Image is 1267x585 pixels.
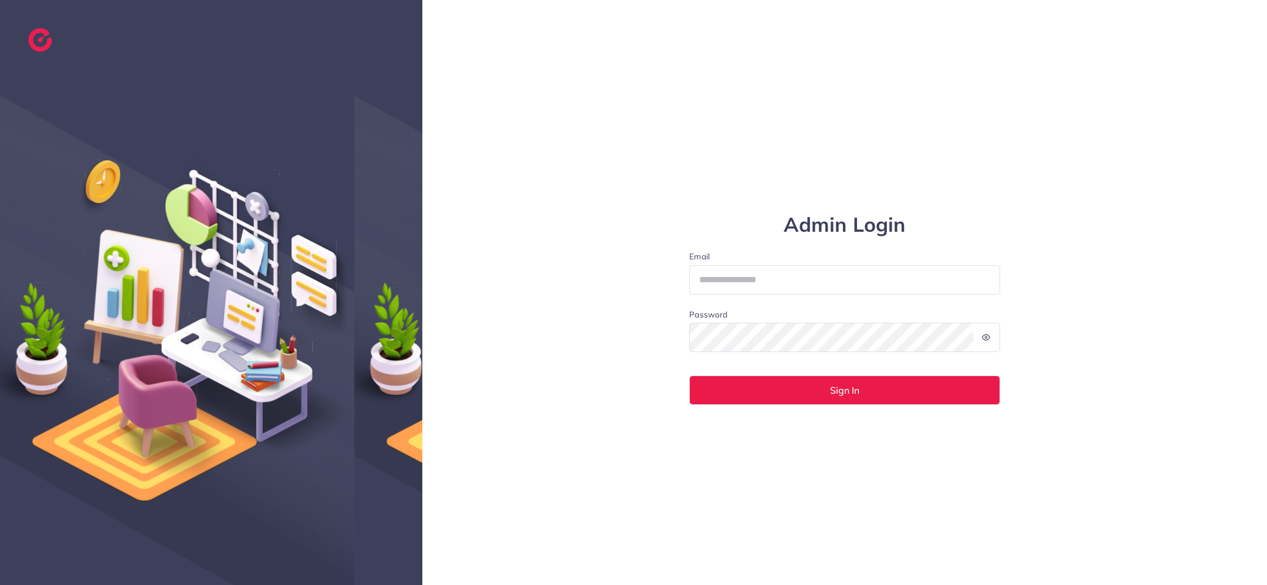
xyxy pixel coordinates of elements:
button: Sign In [689,376,1000,405]
label: Password [689,309,727,320]
img: logo [28,28,52,52]
span: Sign In [830,386,859,395]
label: Email [689,251,1000,262]
h1: Admin Login [689,213,1000,237]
